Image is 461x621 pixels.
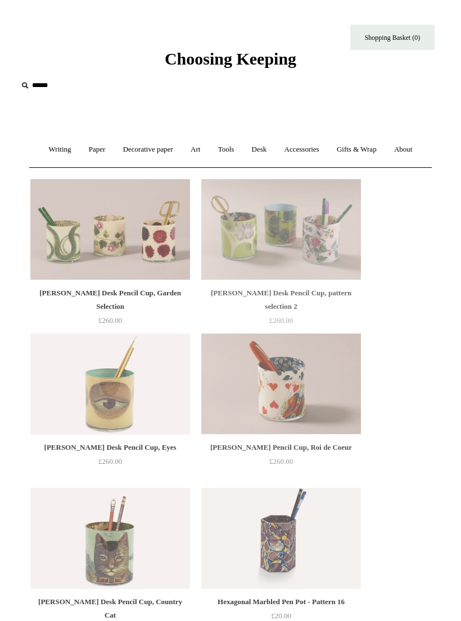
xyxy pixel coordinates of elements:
[30,441,190,487] a: [PERSON_NAME] Desk Pencil Cup, Eyes £260.00
[201,179,361,280] a: John Derian Desk Pencil Cup, pattern selection 2 John Derian Desk Pencil Cup, pattern selection 2
[30,179,190,280] a: John Derian Desk Pencil Cup, Garden Selection John Derian Desk Pencil Cup, Garden Selection
[81,135,114,165] a: Paper
[204,595,358,609] div: Hexagonal Marbled Pen Pot - Pattern 16
[30,334,190,435] a: John Derian Desk Pencil Cup, Eyes John Derian Desk Pencil Cup, Eyes
[244,135,275,165] a: Desk
[277,135,327,165] a: Accessories
[329,135,385,165] a: Gifts & Wrap
[201,441,361,487] a: [PERSON_NAME] Pencil Cup, Roi de Coeur £260.00
[201,334,361,435] img: John Derian Desk Pencil Cup, Roi de Coeur
[201,179,361,280] img: John Derian Desk Pencil Cup, pattern selection 2
[30,334,190,435] img: John Derian Desk Pencil Cup, Eyes
[201,488,361,589] img: Hexagonal Marbled Pen Pot - Pattern 16
[98,457,122,465] span: £260.00
[201,488,361,589] a: Hexagonal Marbled Pen Pot - Pattern 16 Hexagonal Marbled Pen Pot - Pattern 16
[115,135,181,165] a: Decorative paper
[33,286,187,313] div: [PERSON_NAME] Desk Pencil Cup, Garden Selection
[30,488,190,589] img: John Derian Desk Pencil Cup, Country Cat
[386,135,421,165] a: About
[201,334,361,435] a: John Derian Desk Pencil Cup, Roi de Coeur John Derian Desk Pencil Cup, Roi de Coeur
[30,179,190,280] img: John Derian Desk Pencil Cup, Garden Selection
[210,135,242,165] a: Tools
[41,135,79,165] a: Writing
[350,25,435,50] a: Shopping Basket (0)
[183,135,208,165] a: Art
[33,441,187,454] div: [PERSON_NAME] Desk Pencil Cup, Eyes
[165,49,296,68] span: Choosing Keeping
[201,286,361,332] a: [PERSON_NAME] Desk Pencil Cup, pattern selection 2 £260.00
[271,611,291,620] span: £20.00
[98,316,122,325] span: £260.00
[30,488,190,589] a: John Derian Desk Pencil Cup, Country Cat John Derian Desk Pencil Cup, Country Cat
[204,286,358,313] div: [PERSON_NAME] Desk Pencil Cup, pattern selection 2
[269,316,293,325] span: £260.00
[204,441,358,454] div: [PERSON_NAME] Pencil Cup, Roi de Coeur
[165,58,296,66] a: Choosing Keeping
[269,457,293,465] span: £260.00
[30,286,190,332] a: [PERSON_NAME] Desk Pencil Cup, Garden Selection £260.00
